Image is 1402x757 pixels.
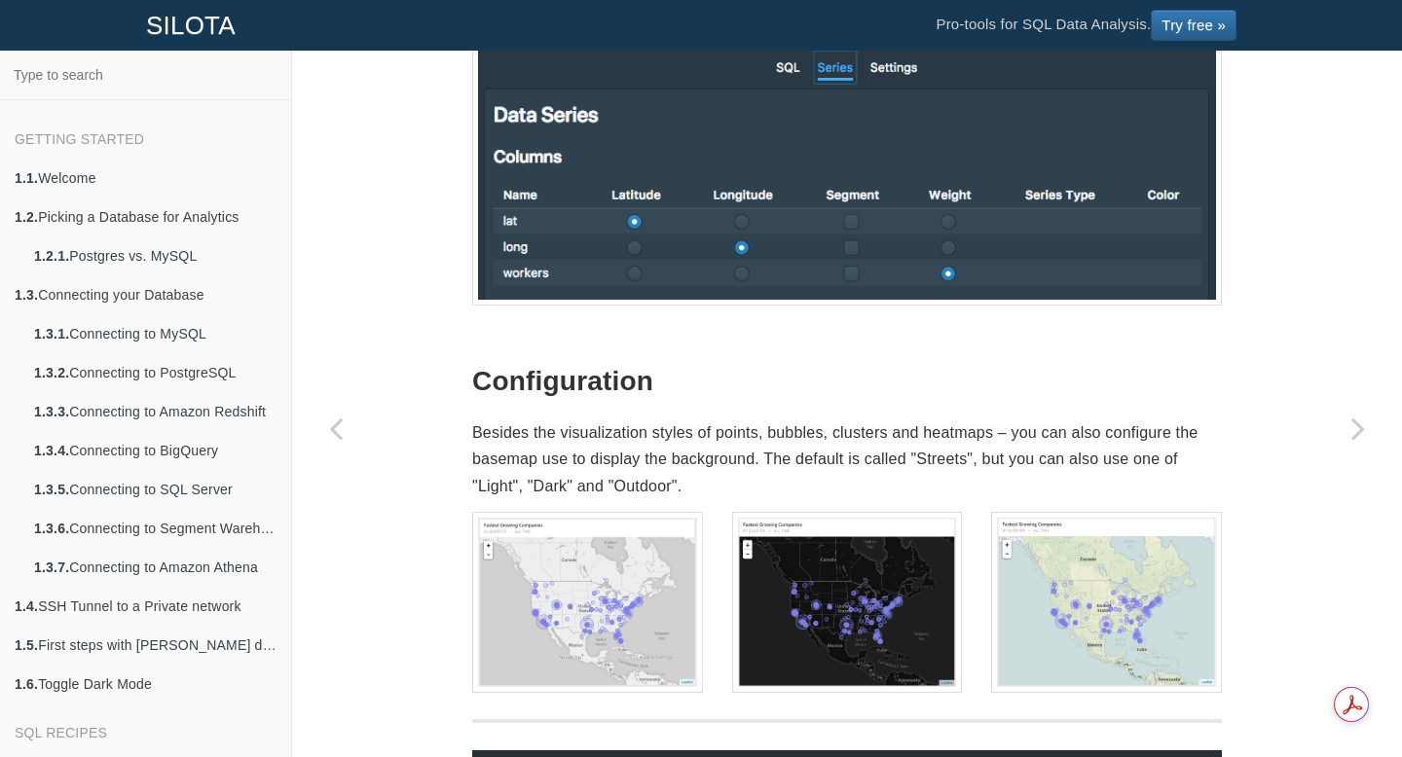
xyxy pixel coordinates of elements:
b: 1.2. [15,209,38,225]
b: 1.3.7. [34,559,69,575]
b: 1.3.3. [34,404,69,419]
b: 1.3.4. [34,443,69,458]
b: 1.3.1. [34,326,69,342]
b: 1.4. [15,598,38,614]
a: 1.3.1.Connecting to MySQL [19,314,291,353]
b: 1.1. [15,170,38,186]
iframe: Drift Widget Chat Controller [1305,660,1379,734]
a: 1.3.5.Connecting to SQL Server [19,470,291,509]
img: geomap-outdoor.png [991,512,1222,693]
b: 1.3.2. [34,365,69,380]
input: Type to search [6,56,285,93]
a: 1.2.1.Postgres vs. MySQL [19,236,291,275]
img: geomap-dark.png [732,512,963,693]
b: 1.6. [15,676,38,692]
a: Previous page: Scatter & Bubble Charts [292,99,380,757]
a: Try free » [1151,10,1236,41]
a: 1.3.7.Connecting to Amazon Athena [19,548,291,587]
h2: Configuration [472,367,1222,397]
a: Next page: GeoMap Heatmap [1314,99,1402,757]
p: Besides the visualization styles of points, bubbles, clusters and heatmaps – you can also configu... [472,419,1222,499]
b: 1.2.1. [34,248,69,264]
li: Pro-tools for SQL Data Analysis. [916,1,1256,50]
b: 1.3.5. [34,482,69,497]
a: 1.3.6.Connecting to Segment Warehouse [19,509,291,548]
a: 1.3.3.Connecting to Amazon Redshift [19,392,291,431]
b: 1.3.6. [34,521,69,536]
b: 1.5. [15,637,38,653]
img: geomap-light.png [472,512,703,693]
a: 1.3.2.Connecting to PostgreSQL [19,353,291,392]
a: 1.3.4.Connecting to BigQuery [19,431,291,470]
b: 1.3. [15,287,38,303]
a: SILOTA [131,1,250,50]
